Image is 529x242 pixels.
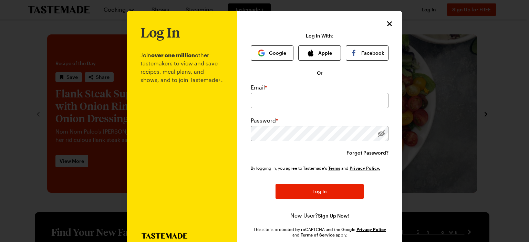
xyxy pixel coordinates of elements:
b: over one million [151,52,195,58]
span: Or [317,70,323,76]
a: Google Terms of Service [301,232,335,238]
p: Log In With: [306,33,333,39]
a: Tastemade Terms of Service [328,165,340,171]
span: New User? [290,212,318,219]
a: Google Privacy Policy [356,226,386,232]
div: This site is protected by reCAPTCHA and the Google and apply. [251,227,388,238]
label: Email [251,83,267,92]
button: Google [251,45,293,61]
label: Password [251,116,278,125]
p: Join other tastemakers to view and save recipes, meal plans, and shows, and to join Tastemade+. [141,40,223,233]
button: Forgot Password? [346,149,388,156]
button: Apple [298,45,341,61]
button: Sign Up Now! [318,212,349,219]
button: Log In [276,184,364,199]
div: By logging in, you agree to Tastemade's and [251,165,383,171]
button: Close [385,19,394,28]
span: Log In [312,188,327,195]
button: Facebook [346,45,388,61]
h1: Log In [141,25,180,40]
a: Tastemade Privacy Policy [350,165,380,171]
